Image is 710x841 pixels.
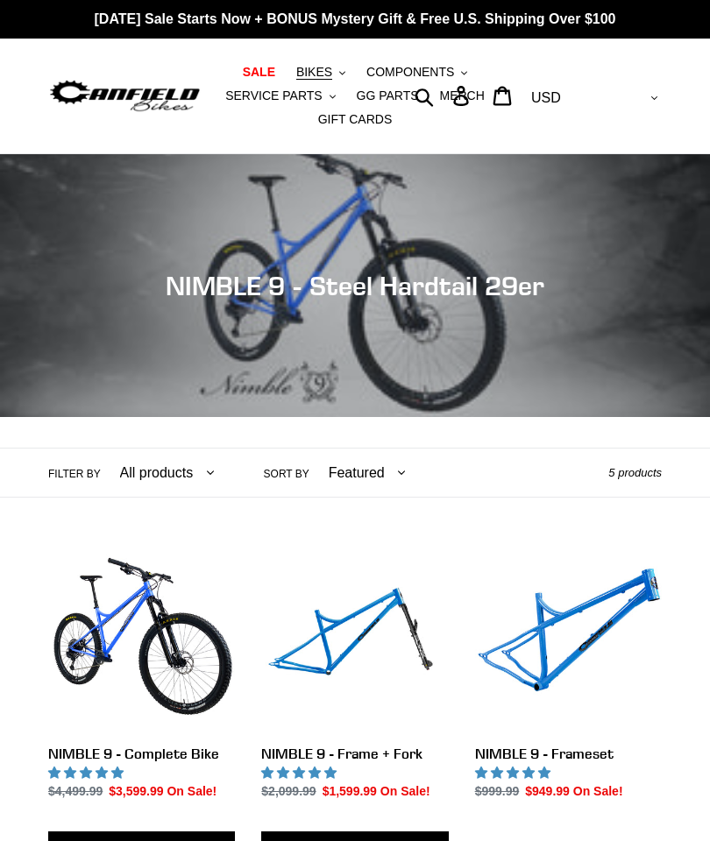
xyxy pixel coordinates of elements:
a: GIFT CARDS [309,108,401,131]
button: SERVICE PARTS [217,84,344,108]
span: NIMBLE 9 - Steel Hardtail 29er [166,270,544,301]
span: GIFT CARDS [318,112,393,127]
label: Sort by [264,466,309,482]
label: Filter by [48,466,101,482]
img: Canfield Bikes [48,77,202,116]
span: COMPONENTS [366,65,454,80]
span: GG PARTS [357,88,419,103]
span: BIKES [296,65,332,80]
button: BIKES [288,60,354,84]
button: COMPONENTS [358,60,476,84]
a: GG PARTS [348,84,428,108]
span: 5 products [608,466,662,479]
a: SALE [234,60,284,84]
span: SALE [243,65,275,80]
span: SERVICE PARTS [225,88,322,103]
